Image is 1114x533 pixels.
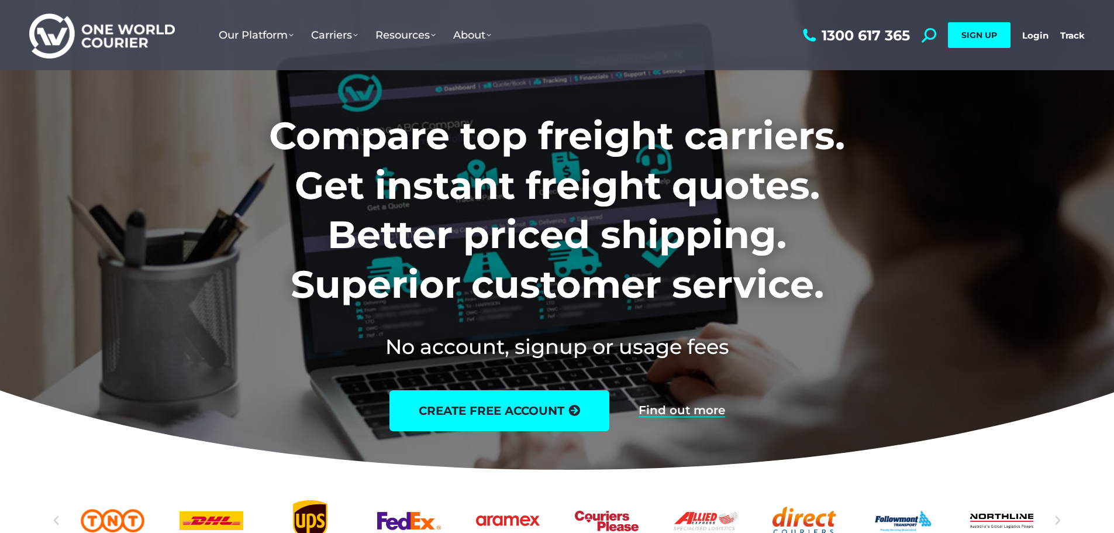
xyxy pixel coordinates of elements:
a: create free account [389,390,609,431]
span: About [453,29,491,42]
a: Find out more [639,404,725,417]
a: Resources [367,17,444,53]
a: Track [1060,30,1085,41]
a: Carriers [302,17,367,53]
span: Resources [375,29,436,42]
span: SIGN UP [961,30,997,40]
a: SIGN UP [948,22,1010,48]
a: About [444,17,500,53]
a: 1300 617 365 [800,28,910,43]
span: Our Platform [219,29,294,42]
img: One World Courier [29,12,175,59]
h2: No account, signup or usage fees [192,332,922,361]
span: Carriers [311,29,358,42]
a: Login [1022,30,1049,41]
h1: Compare top freight carriers. Get instant freight quotes. Better priced shipping. Superior custom... [192,111,922,309]
a: Our Platform [210,17,302,53]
